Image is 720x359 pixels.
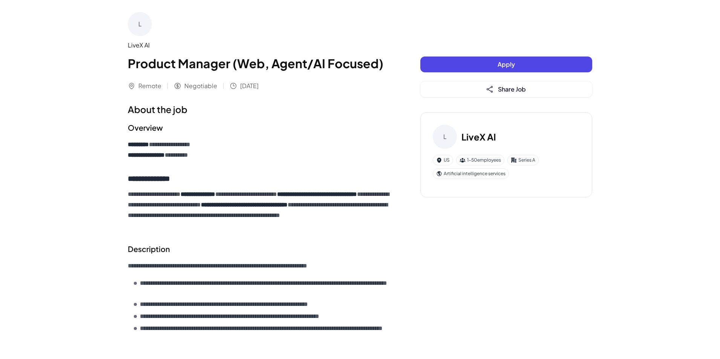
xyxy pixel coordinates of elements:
[138,81,161,90] span: Remote
[456,155,504,165] div: 1-50 employees
[128,243,390,255] h2: Description
[507,155,539,165] div: Series A
[420,57,592,72] button: Apply
[128,102,390,116] h1: About the job
[128,12,152,36] div: L
[461,130,496,144] h3: LiveX AI
[433,168,509,179] div: Artificial intelligence services
[128,122,390,133] h2: Overview
[420,81,592,97] button: Share Job
[498,85,526,93] span: Share Job
[240,81,259,90] span: [DATE]
[184,81,217,90] span: Negotiable
[128,54,390,72] h1: Product Manager (Web, Agent/AI Focused)
[498,60,515,68] span: Apply
[128,41,390,50] div: LiveX AI
[433,125,457,149] div: L
[433,155,453,165] div: US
